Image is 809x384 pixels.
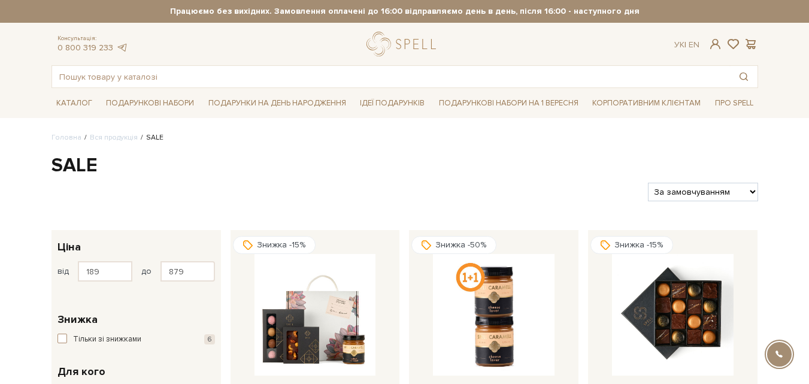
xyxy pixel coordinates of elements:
a: Головна [51,133,81,142]
a: Подарунки на День народження [204,94,351,113]
a: logo [366,32,441,56]
button: Пошук товару у каталозі [730,66,758,87]
strong: Працюємо без вихідних. Замовлення оплачені до 16:00 відправляємо день в день, після 16:00 - насту... [51,6,758,17]
a: Про Spell [710,94,758,113]
div: Знижка -15% [233,236,316,254]
a: telegram [116,43,128,53]
a: Подарункові набори на 1 Вересня [434,93,583,113]
img: Карамель з Камамбером 1+1 [433,254,555,376]
span: від [57,266,69,277]
li: SALE [138,132,163,143]
a: En [689,40,699,50]
span: Знижка [57,312,98,328]
span: Тільки зі знижками [73,334,141,346]
div: Знижка -50% [411,236,496,254]
a: Каталог [51,94,97,113]
span: Консультація: [57,35,128,43]
span: 6 [204,334,215,344]
div: Ук [674,40,699,50]
input: Пошук товару у каталозі [52,66,730,87]
div: Знижка -15% [590,236,673,254]
span: Для кого [57,364,105,380]
span: Ціна [57,239,81,255]
input: Ціна [78,261,132,282]
a: Корпоративним клієнтам [587,93,705,113]
span: до [141,266,152,277]
button: Тільки зі знижками 6 [57,334,215,346]
span: | [684,40,686,50]
h1: SALE [51,153,758,179]
a: 0 800 319 233 [57,43,113,53]
a: Ідеї подарунків [355,94,429,113]
input: Ціна [160,261,215,282]
a: Подарункові набори [101,94,199,113]
a: Вся продукція [90,133,138,142]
